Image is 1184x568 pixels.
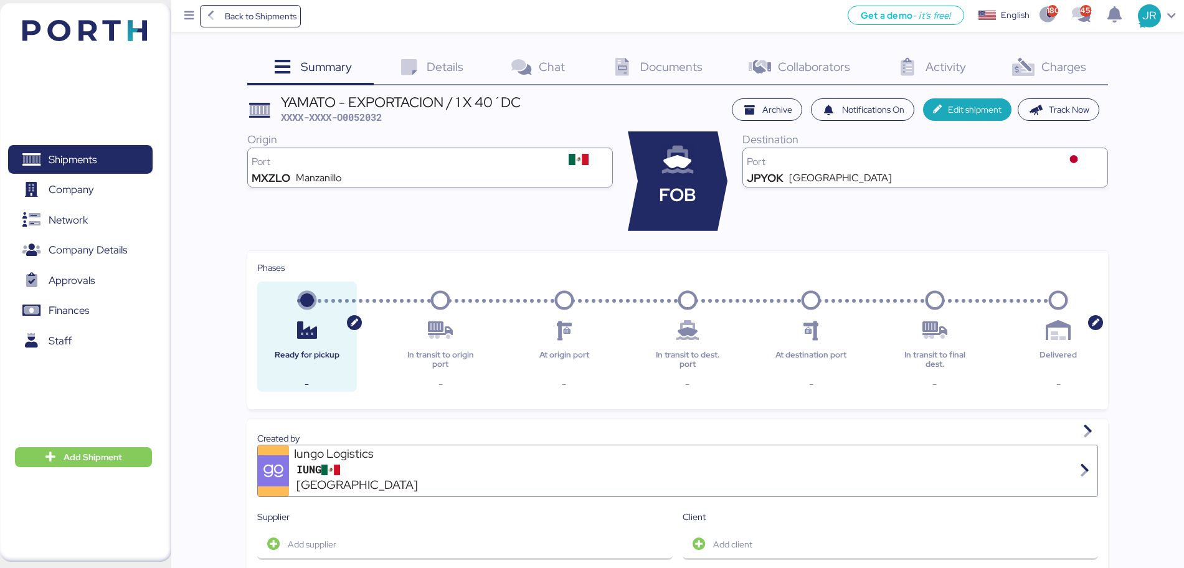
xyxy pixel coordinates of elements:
[524,351,604,369] div: At origin port
[288,537,336,552] span: Add supplier
[267,377,347,392] div: -
[64,450,122,465] span: Add Shipment
[200,5,301,27] a: Back to Shipments
[296,476,418,495] span: [GEOGRAPHIC_DATA]
[296,173,341,183] div: Manzanillo
[225,9,296,24] span: Back to Shipments
[49,272,95,290] span: Approvals
[811,98,914,121] button: Notifications On
[948,102,1002,117] span: Edit shipment
[747,173,784,183] div: JPYOK
[400,351,480,369] div: In transit to origin port
[742,131,1108,148] div: Destination
[252,173,290,183] div: MXZLO
[252,157,549,167] div: Port
[762,102,792,117] span: Archive
[49,181,94,199] span: Company
[179,6,200,27] button: Menu
[8,296,153,325] a: Finances
[539,59,565,75] span: Chat
[1018,377,1098,392] div: -
[49,211,88,229] span: Network
[427,59,463,75] span: Details
[257,529,673,560] button: Add supplier
[8,176,153,204] a: Company
[895,377,975,392] div: -
[8,206,153,234] a: Network
[789,173,892,183] div: [GEOGRAPHIC_DATA]
[8,236,153,265] a: Company Details
[301,59,352,75] span: Summary
[923,98,1012,121] button: Edit shipment
[926,59,966,75] span: Activity
[267,351,347,369] div: Ready for pickup
[8,326,153,355] a: Staff
[400,377,480,392] div: -
[1142,7,1156,24] span: JR
[49,241,127,259] span: Company Details
[648,377,727,392] div: -
[771,351,851,369] div: At destination port
[771,377,851,392] div: -
[524,377,604,392] div: -
[281,111,382,123] span: XXXX-XXXX-O0052032
[778,59,850,75] span: Collaborators
[713,537,752,552] span: Add client
[747,157,1044,167] div: Port
[648,351,727,369] div: In transit to dest. port
[281,95,521,109] div: YAMATO - EXPORTACION / 1 X 40´DC
[1001,9,1030,22] div: English
[1041,59,1086,75] span: Charges
[294,445,443,462] div: Iungo Logistics
[659,182,696,209] span: FOB
[1018,351,1098,369] div: Delivered
[15,447,152,467] button: Add Shipment
[683,529,1098,560] button: Add client
[247,131,613,148] div: Origin
[257,261,1098,275] div: Phases
[1049,102,1089,117] span: Track Now
[1018,98,1099,121] button: Track Now
[640,59,703,75] span: Documents
[49,301,89,319] span: Finances
[8,266,153,295] a: Approvals
[8,145,153,174] a: Shipments
[49,151,97,169] span: Shipments
[732,98,803,121] button: Archive
[842,102,904,117] span: Notifications On
[49,332,72,350] span: Staff
[895,351,975,369] div: In transit to final dest.
[257,432,1098,445] div: Created by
